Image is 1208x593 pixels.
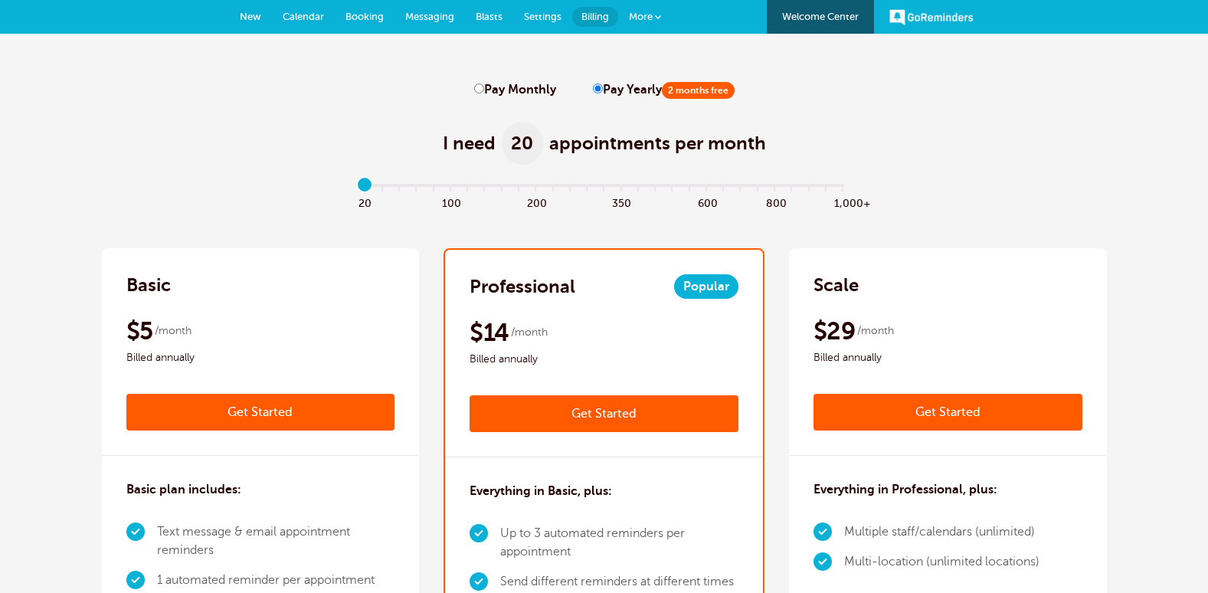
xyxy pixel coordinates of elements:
[581,11,609,22] span: Billing
[405,11,454,22] span: Messaging
[593,83,735,97] label: Pay Yearly
[814,394,1082,431] a: Get Started
[283,11,324,22] span: Calendar
[126,316,153,346] span: $5
[474,83,556,97] label: Pay Monthly
[476,11,503,22] span: Blasts
[126,394,395,431] a: Get Started
[442,193,459,211] span: 100
[240,11,261,22] span: New
[126,273,171,297] h2: Basic
[502,122,543,165] span: 20
[126,349,395,367] span: Billed annually
[662,82,735,99] span: 2 months free
[629,11,653,22] span: More
[844,547,1039,577] li: Multi-location (unlimited locations)
[470,395,738,432] a: Get Started
[814,480,997,499] h3: Everything in Professional, plus:
[857,322,894,340] span: /month
[511,323,548,342] span: /month
[593,84,603,93] input: Pay Yearly2 months free
[470,317,509,348] span: $14
[470,350,738,369] span: Billed annually
[814,349,1082,367] span: Billed annually
[357,193,374,211] span: 20
[500,519,738,567] li: Up to 3 automated reminders per appointment
[443,131,496,156] span: I need
[474,84,484,93] input: Pay Monthly
[470,274,575,299] h2: Professional
[766,193,783,211] span: 800
[470,482,612,500] h3: Everything in Basic, plus:
[572,7,618,27] a: Billing
[612,193,629,211] span: 350
[155,322,192,340] span: /month
[674,274,738,299] span: Popular
[157,517,395,565] li: Text message & email appointment reminders
[814,316,855,346] span: $29
[844,517,1039,547] li: Multiple staff/calendars (unlimited)
[834,193,851,211] span: 1,000+
[345,11,384,22] span: Booking
[524,11,561,22] span: Settings
[698,193,715,211] span: 600
[126,480,241,499] h3: Basic plan includes:
[814,273,859,297] h2: Scale
[549,131,766,156] span: appointments per month
[527,193,544,211] span: 200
